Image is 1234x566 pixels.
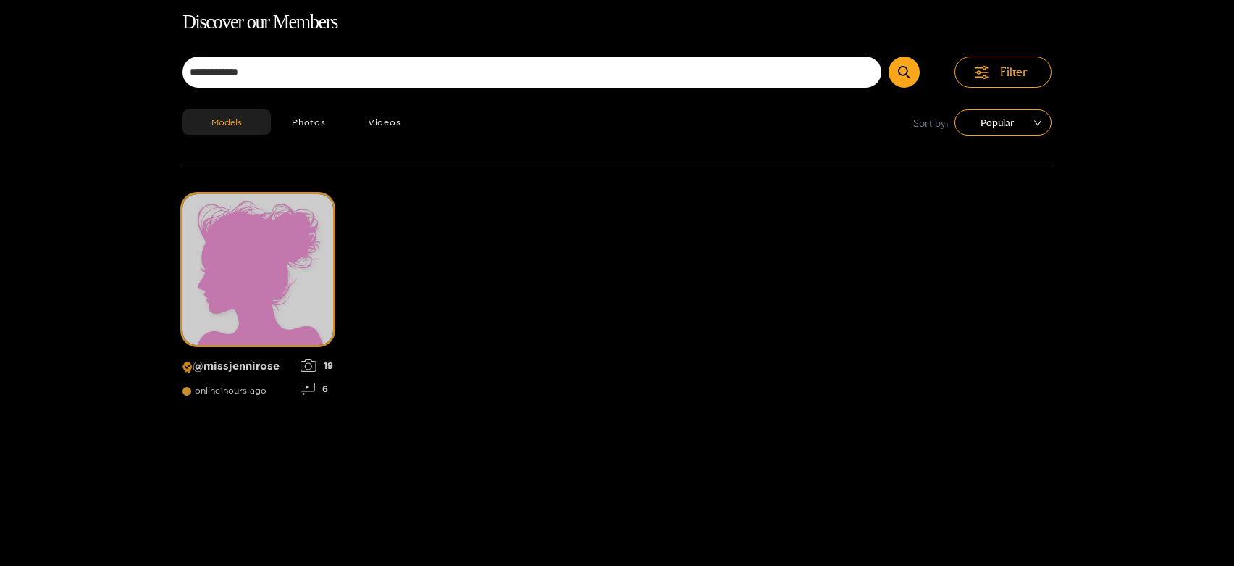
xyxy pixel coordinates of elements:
[271,109,347,135] button: Photos
[889,57,920,88] button: Submit Search
[965,112,1041,133] span: Popular
[182,359,293,373] p: @ missjennirose
[1000,64,1028,80] span: Filter
[913,115,949,131] span: Sort by:
[182,194,333,345] img: Creator Profile Image: missjennirose
[954,109,1052,136] div: sort
[954,57,1052,88] button: Filter
[301,383,333,395] div: 6
[182,386,266,396] span: online 1 hours ago
[301,359,333,372] div: 19
[182,7,1052,38] h1: Discover our Members
[182,194,333,406] a: Creator Profile Image: missjennirose@missjenniroseonline1hours ago196
[182,109,271,135] button: Models
[347,109,422,135] button: Videos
